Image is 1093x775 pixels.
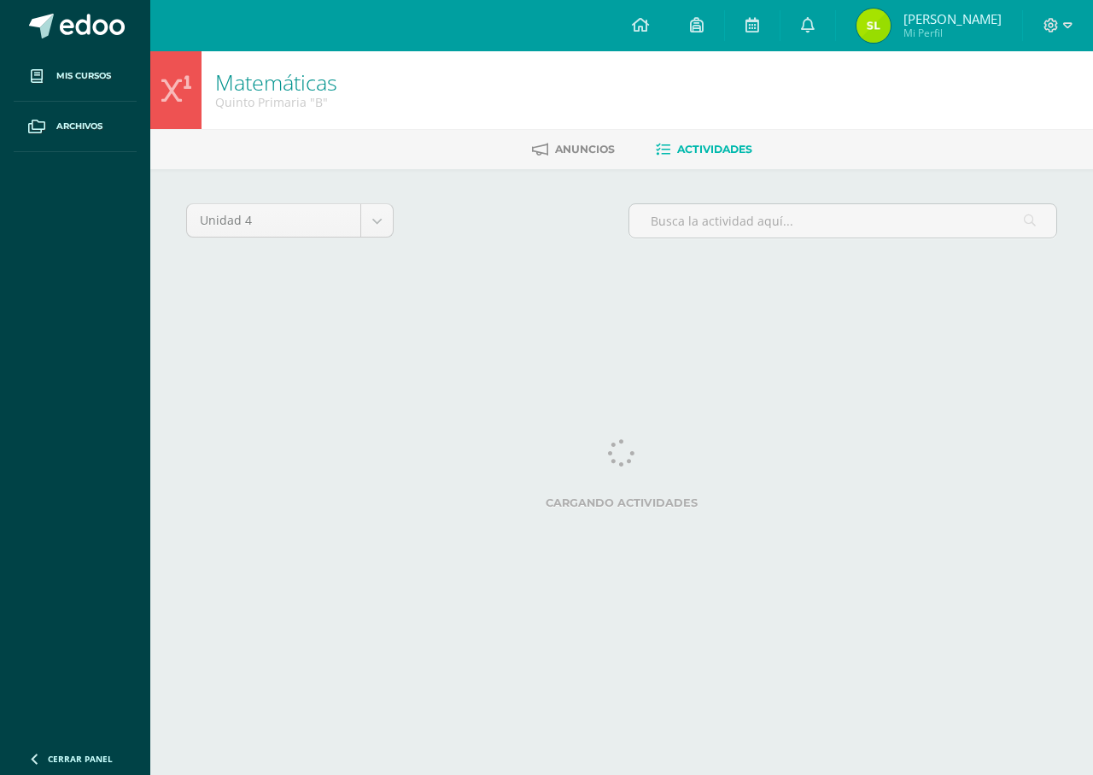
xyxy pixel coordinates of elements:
[555,143,615,156] span: Anuncios
[856,9,891,43] img: 33177dedb9c015e9fb844d0f067e2225.png
[215,70,337,94] h1: Matemáticas
[629,204,1056,238] input: Busca la actividad aquí...
[200,204,348,237] span: Unidad 4
[215,68,337,97] a: Matemáticas
[903,26,1002,40] span: Mi Perfil
[48,753,113,765] span: Cerrar panel
[656,136,752,163] a: Actividades
[14,51,137,102] a: Mis cursos
[903,10,1002,27] span: [PERSON_NAME]
[532,136,615,163] a: Anuncios
[14,102,137,152] a: Archivos
[56,69,111,83] span: Mis cursos
[677,143,752,156] span: Actividades
[215,94,337,110] div: Quinto Primaria 'B'
[186,496,1057,509] label: Cargando actividades
[187,204,393,237] a: Unidad 4
[56,120,102,133] span: Archivos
